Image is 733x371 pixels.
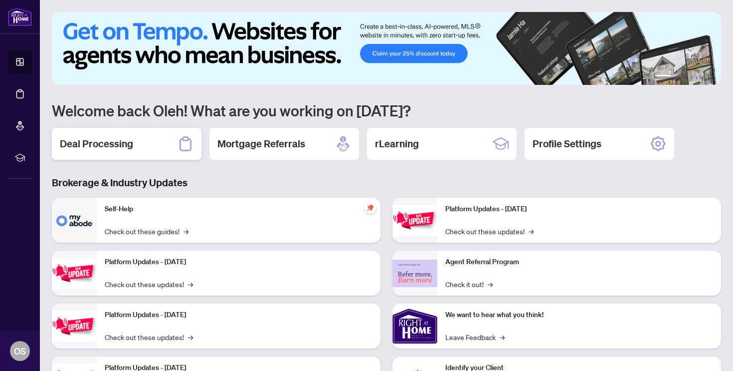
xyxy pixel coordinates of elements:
button: 5 [699,75,703,79]
img: Platform Updates - June 23, 2025 [392,205,437,236]
h2: Profile Settings [533,137,601,151]
button: 3 [683,75,687,79]
p: Agent Referral Program [445,257,713,268]
img: Self-Help [52,198,97,243]
button: 2 [675,75,679,79]
span: → [529,226,534,237]
h2: rLearning [375,137,419,151]
h1: Welcome back Oleh! What are you working on [DATE]? [52,101,721,120]
button: 6 [707,75,711,79]
h3: Brokerage & Industry Updates [52,176,721,190]
a: Check out these guides!→ [105,226,188,237]
span: → [488,279,493,290]
a: Check out these updates!→ [105,279,193,290]
p: Self-Help [105,204,372,215]
a: Check it out!→ [445,279,493,290]
img: Platform Updates - September 16, 2025 [52,258,97,289]
button: 4 [691,75,695,79]
p: Platform Updates - [DATE] [105,257,372,268]
span: OS [14,344,26,358]
span: pushpin [365,202,376,214]
a: Check out these updates!→ [105,332,193,343]
img: Agent Referral Program [392,260,437,287]
img: Platform Updates - July 21, 2025 [52,311,97,342]
span: → [188,332,193,343]
span: → [188,279,193,290]
p: We want to hear what you think! [445,310,713,321]
img: We want to hear what you think! [392,304,437,349]
button: 1 [655,75,671,79]
p: Platform Updates - [DATE] [105,310,372,321]
h2: Deal Processing [60,137,133,151]
span: → [500,332,505,343]
a: Check out these updates!→ [445,226,534,237]
a: Leave Feedback→ [445,332,505,343]
h2: Mortgage Referrals [217,137,305,151]
p: Platform Updates - [DATE] [445,204,713,215]
span: → [183,226,188,237]
img: logo [8,7,32,26]
img: Slide 0 [52,12,721,85]
button: Open asap [693,336,723,366]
